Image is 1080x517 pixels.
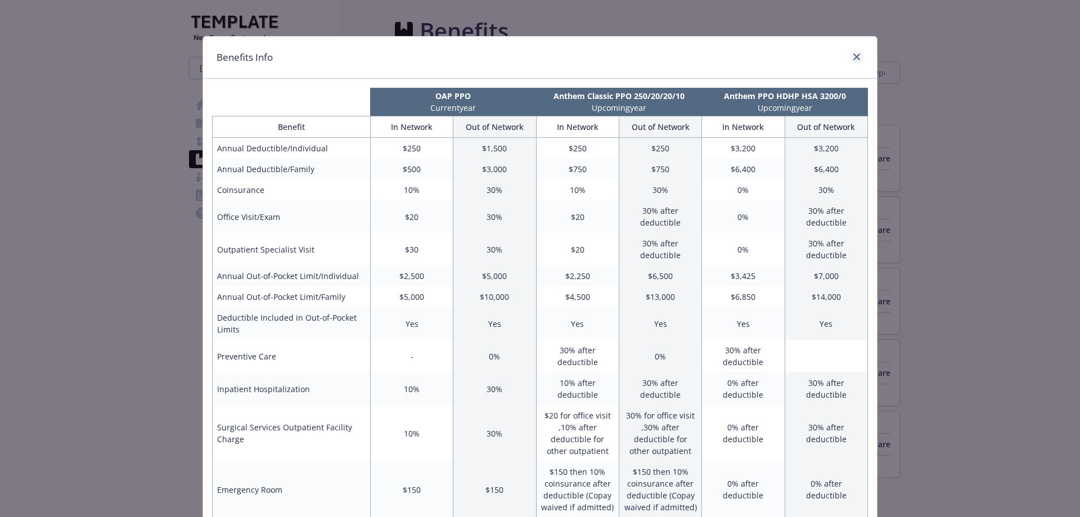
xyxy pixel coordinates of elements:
td: Yes [619,307,701,340]
td: 30% for office visit ,30% after deductible for other outpatient [619,405,701,461]
h1: Benefits Info [217,50,273,65]
td: $10,000 [453,286,536,307]
td: $750 [619,159,701,179]
td: 30% after deductible [619,200,701,233]
td: $14,000 [785,286,867,307]
td: Surgical Services Outpatient Facility Charge [213,405,371,461]
td: $2,250 [536,266,619,286]
td: 0% [702,233,785,266]
td: $7,000 [785,266,867,286]
td: 30% after deductible [785,405,867,461]
p: Anthem Classic PPO 250/20/20/10 [538,90,700,102]
th: Benefit [213,116,371,138]
td: 30% after deductible [536,340,619,372]
th: In Network [536,116,619,138]
th: intentionally left blank [212,88,370,116]
td: 10% [536,179,619,200]
td: 30% after deductible [785,200,867,233]
td: Annual Deductible/Individual [213,138,371,159]
p: OAP PPO [372,90,534,102]
a: close [850,50,863,64]
td: $30 [370,233,453,266]
td: $250 [370,138,453,159]
th: Out of Network [453,116,536,138]
td: Yes [785,307,867,340]
td: $20 [536,200,619,233]
td: Yes [370,307,453,340]
td: 30% after deductible [619,372,701,405]
td: 30% after deductible [619,233,701,266]
td: $13,000 [619,286,701,307]
td: $6,850 [702,286,785,307]
p: Anthem PPO HDHP HSA 3200/0 [704,90,866,102]
th: In Network [702,116,785,138]
td: 10% [370,372,453,405]
td: $3,000 [453,159,536,179]
td: $5,000 [453,266,536,286]
td: Annual Out-of-Pocket Limit/Individual [213,266,371,286]
th: In Network [370,116,453,138]
th: Out of Network [619,116,701,138]
td: Yes [453,307,536,340]
td: 30% [453,179,536,200]
td: $250 [536,138,619,159]
td: 30% [785,179,867,200]
td: 0% [453,340,536,372]
td: $3,200 [785,138,867,159]
td: 30% [619,179,701,200]
td: 30% [453,372,536,405]
td: $750 [536,159,619,179]
td: 0% [702,179,785,200]
td: 30% [453,233,536,266]
td: $5,000 [370,286,453,307]
td: $2,500 [370,266,453,286]
td: 10% [370,179,453,200]
td: $250 [619,138,701,159]
td: $20 [536,233,619,266]
td: Preventive Care [213,340,371,372]
td: $6,400 [785,159,867,179]
td: 30% [453,200,536,233]
p: Current year [372,102,534,114]
td: Annual Deductible/Family [213,159,371,179]
td: 30% after deductible [785,233,867,266]
td: 0% [702,200,785,233]
th: Out of Network [785,116,867,138]
td: Outpatient Specialist Visit [213,233,371,266]
td: 30% after deductible [702,340,785,372]
td: 0% after deductible [702,372,785,405]
td: Yes [702,307,785,340]
td: Office Visit/Exam [213,200,371,233]
td: $4,500 [536,286,619,307]
p: Upcoming year [538,102,700,114]
td: $3,200 [702,138,785,159]
td: $3,425 [702,266,785,286]
td: $6,400 [702,159,785,179]
td: Deductible Included in Out-of-Pocket Limits [213,307,371,340]
td: 0% after deductible [702,405,785,461]
td: 0% [619,340,701,372]
td: 10% after deductible [536,372,619,405]
td: Inpatient Hospitalization [213,372,371,405]
td: 10% [370,405,453,461]
td: Coinsurance [213,179,371,200]
td: Yes [536,307,619,340]
td: - [370,340,453,372]
td: $20 for office visit ,10% after deductible for other outpatient [536,405,619,461]
td: $500 [370,159,453,179]
td: 30% after deductible [785,372,867,405]
td: $20 [370,200,453,233]
td: $1,500 [453,138,536,159]
td: 30% [453,405,536,461]
td: $6,500 [619,266,701,286]
p: Upcoming year [704,102,866,114]
td: Annual Out-of-Pocket Limit/Family [213,286,371,307]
